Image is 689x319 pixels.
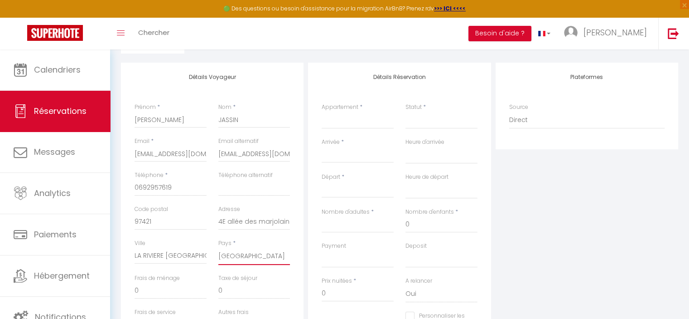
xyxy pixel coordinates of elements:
label: Prénom [135,103,156,112]
label: Source [509,103,528,112]
label: Arrivée [322,138,340,147]
span: Chercher [138,28,169,37]
a: >>> ICI <<<< [434,5,466,12]
label: Taxe de séjour [218,274,257,283]
a: Chercher [131,18,176,49]
label: Adresse [218,205,240,214]
span: Analytics [34,187,71,199]
label: Heure d'arrivée [405,138,444,147]
label: Pays [218,239,231,248]
h4: Détails Réservation [322,74,477,80]
h4: Plateformes [509,74,665,80]
label: Téléphone [135,171,164,180]
label: Départ [322,173,340,182]
label: Code postal [135,205,168,214]
label: Heure de départ [405,173,448,182]
label: Nombre d'enfants [405,208,454,216]
span: Paiements [34,229,77,240]
span: Messages [34,146,75,157]
label: Ville [135,239,145,248]
label: Email alternatif [218,137,259,146]
span: Hébergement [34,270,90,281]
label: Téléphone alternatif [218,171,273,180]
span: [PERSON_NAME] [583,27,647,38]
label: Frais de service [135,308,176,317]
img: Super Booking [27,25,83,41]
label: Payment [322,242,346,250]
img: logout [668,28,679,39]
label: Autres frais [218,308,249,317]
label: Statut [405,103,422,112]
label: Nom [218,103,231,112]
button: Besoin d'aide ? [468,26,531,41]
span: Calendriers [34,64,81,75]
label: Deposit [405,242,427,250]
label: A relancer [405,277,432,285]
h4: Détails Voyageur [135,74,290,80]
img: ... [564,26,578,39]
label: Nombre d'adultes [322,208,370,216]
label: Email [135,137,149,146]
label: Appartement [322,103,358,112]
span: Réservations [34,105,87,117]
a: ... [PERSON_NAME] [557,18,658,49]
label: Frais de ménage [135,274,180,283]
label: Prix nuitées [322,277,352,285]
